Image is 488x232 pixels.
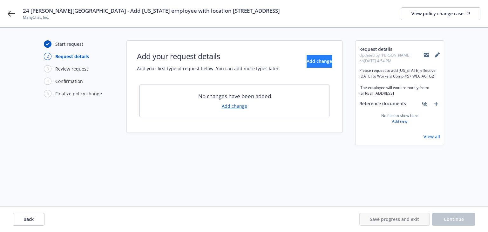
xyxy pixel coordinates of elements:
span: Add your first type of request below. You can add more types later. [137,65,280,72]
span: Updated by [PERSON_NAME] on [DATE] 4:54 PM [359,52,424,64]
div: View policy change case [411,8,470,20]
div: Request details [55,53,89,60]
span: Continue [444,216,464,222]
div: 2 [44,53,51,60]
div: Finalize policy change [55,90,102,97]
div: 5 [44,90,51,97]
div: 4 [44,78,51,85]
a: Add change [222,103,247,109]
a: View all [424,133,440,140]
a: associate [421,100,429,108]
button: Continue [432,213,475,226]
div: Review request [55,65,88,72]
span: Back [24,216,34,222]
a: add [432,100,440,108]
span: 24 [PERSON_NAME][GEOGRAPHIC_DATA] - Add [US_STATE] employee with location [STREET_ADDRESS] [23,7,280,15]
span: Request details [359,46,424,52]
div: 3 [44,65,51,72]
button: Save progress and exit [359,213,430,226]
span: Add change [307,58,332,64]
span: Reference documents [359,100,406,108]
a: View policy change case [401,7,480,20]
span: Please request to add [US_STATE] effective [DATE] to Workers Comp #57 WEC AC1G2T The employee wil... [359,68,440,96]
div: Confirmation [55,78,83,85]
button: Add change [307,55,332,68]
span: Save progress and exit [370,216,419,222]
span: ManyChat, Inc. [23,15,280,20]
a: Add new [392,119,407,124]
span: No changes have been added [198,92,271,100]
div: Start request [55,41,83,47]
span: No files to show here [381,113,418,119]
button: Back [13,213,44,226]
h1: Add your request details [137,51,280,61]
